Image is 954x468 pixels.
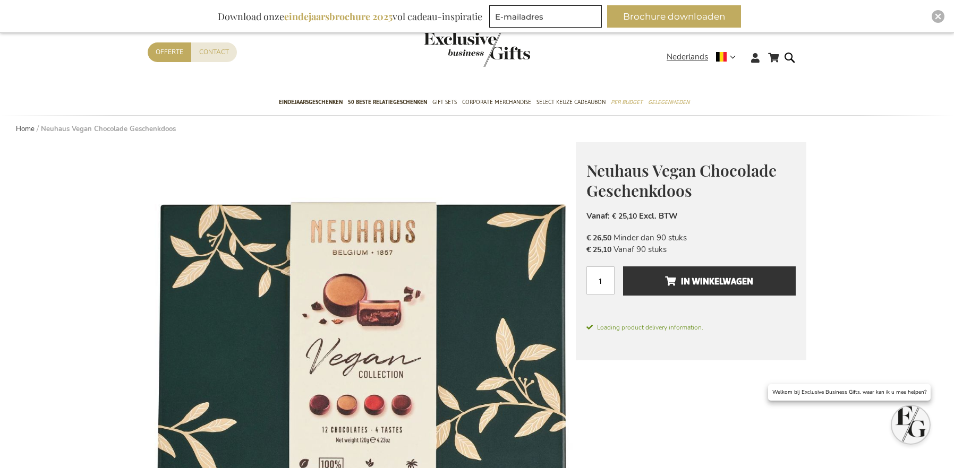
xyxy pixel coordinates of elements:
a: Contact [191,42,237,62]
span: Corporate Merchandise [462,97,531,108]
span: Select Keuze Cadeaubon [536,97,606,108]
span: Per Budget [611,97,643,108]
span: In Winkelwagen [665,273,753,290]
form: marketing offers and promotions [489,5,605,31]
li: Vanaf 90 stuks [586,244,796,255]
img: Exclusive Business gifts logo [424,32,530,67]
img: Close [935,13,941,20]
span: € 25,10 [612,211,637,221]
div: Close [932,10,944,23]
b: eindejaarsbrochure 2025 [284,10,393,23]
div: Download onze vol cadeau-inspiratie [213,5,487,28]
div: Nederlands [667,51,743,63]
input: E-mailadres [489,5,602,28]
a: store logo [424,32,477,67]
span: Gelegenheden [648,97,689,108]
span: Neuhaus Vegan Chocolade Geschenkdoos [586,160,777,202]
span: € 25,10 [586,245,611,255]
a: Home [16,124,35,134]
button: In Winkelwagen [623,266,796,296]
button: Brochure downloaden [607,5,741,28]
strong: Neuhaus Vegan Chocolade Geschenkdoos [41,124,176,134]
span: Gift Sets [432,97,457,108]
span: Vanaf: [586,211,610,221]
input: Aantal [586,266,615,294]
a: Offerte [148,42,191,62]
span: Eindejaarsgeschenken [279,97,343,108]
span: € 26,50 [586,233,611,243]
span: Nederlands [667,51,708,63]
span: 50 beste relatiegeschenken [348,97,427,108]
span: Excl. BTW [639,211,678,221]
li: Minder dan 90 stuks [586,232,796,244]
span: Loading product delivery information. [586,323,796,332]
